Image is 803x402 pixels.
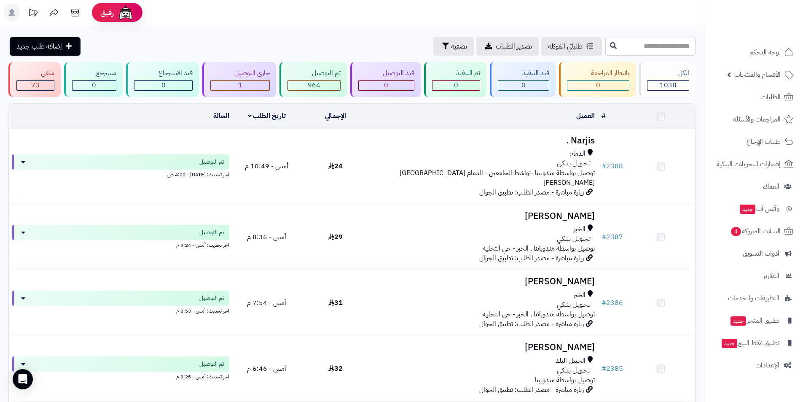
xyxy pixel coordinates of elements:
[72,68,117,78] div: مسترجع
[739,203,779,215] span: وآتس آب
[569,149,585,159] span: الدمام
[373,343,595,352] h3: [PERSON_NAME]
[557,159,591,168] span: تـحـويـل بـنـكـي
[483,309,595,319] span: توصيل بواسطة مندوباتنا , الخبر - حي التحلية
[602,364,623,374] a: #2385
[709,355,798,375] a: الإعدادات
[73,81,116,90] div: 0
[476,37,539,56] a: تصدير الطلبات
[373,277,595,286] h3: [PERSON_NAME]
[349,62,422,97] a: قيد التوصيل 0
[328,232,343,242] span: 29
[134,81,192,90] div: 0
[488,62,557,97] a: قيد التنفيذ 0
[567,68,630,78] div: بانتظار المراجعة
[755,359,779,371] span: الإعدادات
[287,68,341,78] div: تم التوصيل
[248,111,286,121] a: تاريخ الطلب
[602,161,623,171] a: #2388
[278,62,349,97] a: تم التوصيل 964
[548,41,583,51] span: طلباتي المُوكلة
[400,168,595,188] span: توصيل بواسطة مندوبينا -نواشط الجامعين - الدمام [GEOGRAPHIC_DATA][PERSON_NAME]
[602,232,623,242] a: #2387
[763,181,779,192] span: العملاء
[358,68,414,78] div: قيد التوصيل
[498,68,549,78] div: قيد التنفيذ
[717,158,781,170] span: إشعارات التحويلات البنكية
[709,310,798,331] a: تطبيق المتجرجديد
[574,224,585,234] span: الخبر
[359,81,414,90] div: 0
[596,80,600,90] span: 0
[709,199,798,219] a: وآتس آبجديد
[325,111,346,121] a: الإجمالي
[743,248,779,259] span: أدوات التسويق
[498,81,549,90] div: 0
[117,4,134,21] img: ai-face.png
[12,170,229,178] div: اخر تحديث: [DATE] - 4:20 ص
[288,81,340,90] div: 964
[709,87,798,107] a: الطلبات
[709,154,798,174] a: إشعارات التحويلات البنكية
[201,62,278,97] a: جاري التوصيل 1
[709,333,798,353] a: تطبيق نقاط البيعجديد
[432,68,481,78] div: تم التنفيذ
[728,292,779,304] span: التطبيقات والخدمات
[479,187,584,197] span: زيارة مباشرة - مصدر الطلب: تطبيق الجوال
[709,176,798,197] a: العملاء
[12,240,229,249] div: اخر تحديث: أمس - 9:24 م
[602,161,606,171] span: #
[541,37,602,56] a: طلباتي المُوكلة
[22,4,43,23] a: تحديثات المنصة
[567,81,629,90] div: 0
[521,80,526,90] span: 0
[734,69,781,81] span: الأقسام والمنتجات
[557,234,591,244] span: تـحـويـل بـنـكـي
[433,37,474,56] button: تصفية
[92,80,96,90] span: 0
[479,253,584,263] span: زيارة مباشرة - مصدر الطلب: تطبيق الجوال
[16,68,54,78] div: ملغي
[709,109,798,130] a: المراجعات والأسئلة
[602,232,606,242] span: #
[247,364,286,374] span: أمس - 6:46 م
[535,375,595,385] span: توصيل بواسطة مندوبينا
[10,37,81,56] a: إضافة طلب جديد
[479,319,584,329] span: زيارة مباشرة - مصدر الطلب: تطبيق الجوال
[746,6,795,24] img: logo-2.png
[432,81,480,90] div: 0
[733,113,781,125] span: المراجعات والأسئلة
[328,364,343,374] span: 32
[373,211,595,221] h3: [PERSON_NAME]
[479,385,584,395] span: زيارة مباشرة - مصدر الطلب: تطبيق الجوال
[12,372,229,380] div: اخر تحديث: أمس - 8:25 م
[245,161,288,171] span: أمس - 10:49 م
[451,41,467,51] span: تصفية
[709,288,798,308] a: التطبيقات والخدمات
[576,111,595,121] a: العميل
[328,161,343,171] span: 24
[161,80,166,90] span: 0
[557,62,638,97] a: بانتظار المراجعة 0
[328,298,343,308] span: 31
[749,46,781,58] span: لوحة التحكم
[722,339,737,348] span: جديد
[761,91,781,103] span: الطلبات
[647,68,689,78] div: الكل
[199,228,224,237] span: تم التوصيل
[730,316,746,326] span: جديد
[730,227,741,237] span: 4
[763,270,779,282] span: التقارير
[730,315,779,326] span: تطبيق المتجر
[308,80,320,90] span: 964
[602,298,606,308] span: #
[247,298,286,308] span: أمس - 7:54 م
[557,366,591,375] span: تـحـويـل بـنـكـي
[557,300,591,310] span: تـحـويـل بـنـكـي
[496,41,532,51] span: تصدير الطلبات
[660,80,677,90] span: 1038
[17,81,54,90] div: 73
[199,294,224,302] span: تم التوصيل
[454,80,458,90] span: 0
[602,298,623,308] a: #2386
